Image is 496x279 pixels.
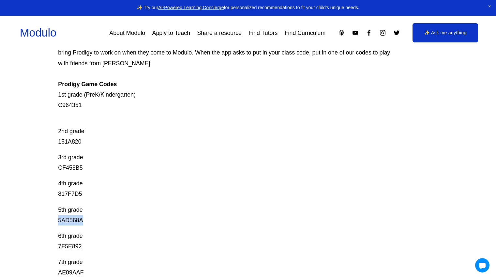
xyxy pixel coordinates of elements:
a: Twitter [393,29,400,36]
a: Find Tutors [248,27,278,39]
a: Apply to Teach [152,27,190,39]
a: Apple Podcasts [338,29,345,36]
p: 6th grade 7F5E892 [58,231,399,252]
a: About Modulo [109,27,145,39]
a: Modulo [20,26,56,39]
p: Prodigy is our go-to mastery- based tool to give kids lots of fun, engaging math problems while e... [58,16,399,110]
p: 2nd grade 151A820 [58,116,399,147]
p: 4th grade 817F7D5 [58,178,399,199]
p: 3rd grade CF458B5 [58,152,399,173]
a: Find Curriculum [285,27,326,39]
a: YouTube [352,29,359,36]
a: Share a resource [197,27,242,39]
p: 7th grade AE09AAF [58,257,399,278]
a: Facebook [366,29,372,36]
a: Instagram [379,29,386,36]
a: AI-Powered Learning Concierge [158,5,224,10]
p: 5th grade 5AD568A [58,205,399,225]
strong: Prodigy Game Codes [58,81,117,87]
a: ✨ Ask me anything [413,23,478,43]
